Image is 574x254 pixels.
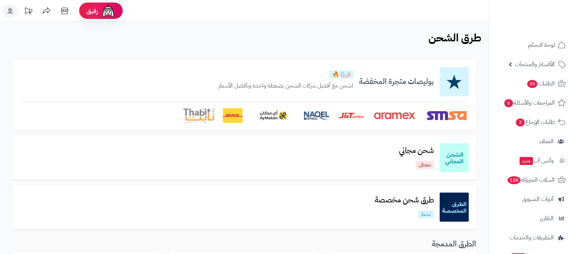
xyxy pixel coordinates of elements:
b: طرق الشحن [428,29,481,46]
span: لوحة التحكم [528,40,555,50]
span: 6 [504,99,513,107]
span: 2 [516,118,525,126]
img: Naqel [304,108,330,123]
img: J&T Express [338,108,364,123]
a: الطلبات35 [493,75,570,92]
a: تحديثات المنصة [19,4,37,20]
p: نشط [418,210,434,218]
a: وآتس آبجديد [493,152,570,169]
span: أدوات التسويق [522,194,554,204]
span: جديد [520,157,533,165]
a: طرق شحن مخصصةنشط [369,196,440,218]
a: لوحة التحكم [493,36,570,54]
span: التطبيقات والخدمات [509,233,554,243]
span: الأقسام والمنتجات [515,59,555,69]
h3: بوليصات متجرة المخفضة [353,77,440,86]
span: 35 [527,80,537,88]
p: اشحن مع أفضل شركات الشحن بضغطة واحدة وبأفضل الأسعار [218,82,353,90]
span: طلبات الإرجاع [515,117,555,127]
img: Thabit [183,108,214,123]
h3: شحن مجاني [393,146,440,155]
img: DHL [223,108,242,123]
p: معطل [416,161,434,169]
span: 128 [508,176,521,184]
a: السلات المتروكة128 [493,171,570,189]
span: السلات المتروكة [507,175,555,185]
h3: طرق شحن مخصصة [369,196,440,204]
img: Aramex [373,108,416,123]
a: التقارير [493,210,570,227]
span: وآتس آب [519,156,554,166]
img: ai-face.png [101,4,115,18]
img: SMSA [425,108,469,123]
a: العملاء [493,133,570,150]
a: شحن مجانيمعطل [393,146,440,169]
span: رفيق [86,7,98,15]
span: التقارير [540,213,554,223]
span: المراجعات والأسئلة [504,98,555,108]
a: أدوات التسويق [493,190,570,208]
img: logo-2.png [525,5,567,21]
img: AyMakan [251,108,295,123]
p: قريبًا 🔥 [329,70,353,78]
h3: الطرق المدمجة [13,240,476,248]
span: الطلبات [526,78,555,89]
a: التطبيقات والخدمات [493,229,570,246]
span: العملاء [540,136,554,146]
a: المراجعات والأسئلة6 [493,94,570,112]
a: طلبات الإرجاع2 [493,113,570,131]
